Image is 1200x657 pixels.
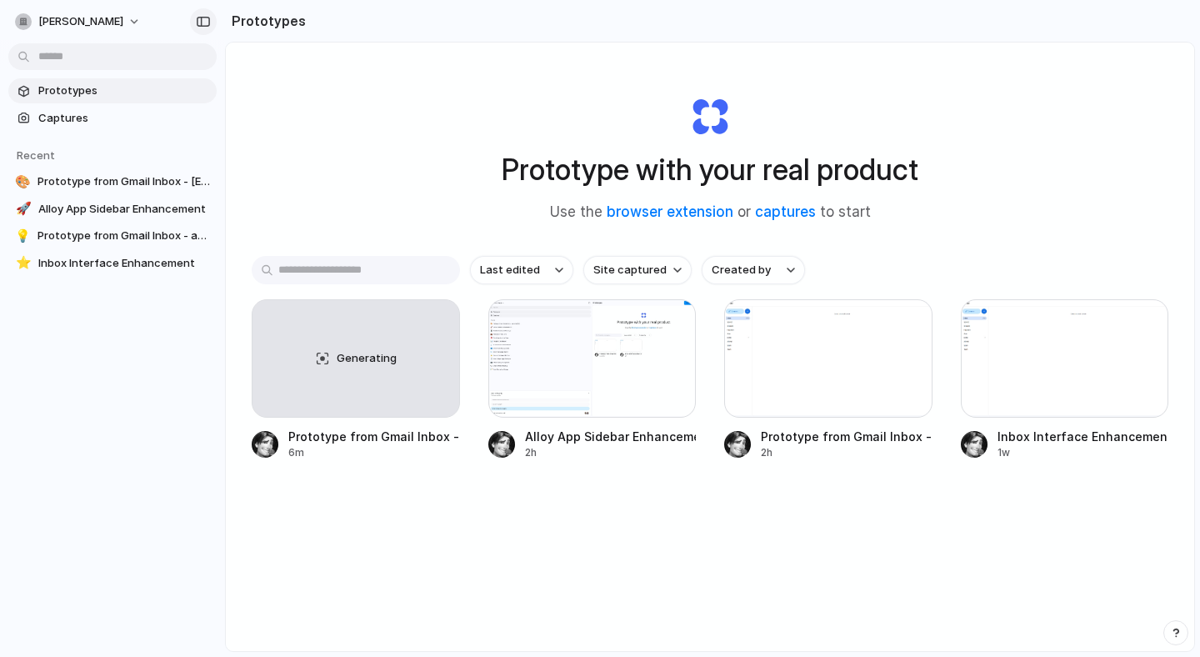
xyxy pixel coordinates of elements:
span: Recent [17,148,55,162]
div: ⭐ [15,255,32,272]
a: GeneratingPrototype from Gmail Inbox - [EMAIL_ADDRESS][DOMAIN_NAME]6m [252,299,460,460]
div: 2h [525,445,697,460]
button: Last edited [470,256,573,284]
a: 🎨Prototype from Gmail Inbox - [EMAIL_ADDRESS][DOMAIN_NAME] [8,169,217,194]
span: Site captured [593,262,667,278]
span: Prototypes [38,83,210,99]
div: 1w [997,445,1169,460]
div: Prototype from Gmail Inbox - [EMAIL_ADDRESS][DOMAIN_NAME] [288,428,460,445]
span: Last edited [480,262,540,278]
div: 💡 [15,228,31,244]
a: ⭐Inbox Interface Enhancement [8,251,217,276]
div: 🎨 [15,173,31,190]
a: Alloy App Sidebar EnhancementAlloy App Sidebar Enhancement2h [488,299,697,460]
a: Captures [8,106,217,131]
span: Use the or to start [550,202,871,223]
button: [PERSON_NAME] [8,8,149,35]
a: Inbox Interface EnhancementInbox Interface Enhancement1w [961,299,1169,460]
button: Site captured [583,256,692,284]
span: [PERSON_NAME] [38,13,123,30]
div: 🚀 [15,201,32,218]
a: 🚀Alloy App Sidebar Enhancement [8,197,217,222]
span: Generating [337,350,397,367]
a: Prototypes [8,78,217,103]
div: 2h [761,445,932,460]
a: Prototype from Gmail Inbox - arvindm1991Prototype from Gmail Inbox - arvindm19912h [724,299,932,460]
span: Inbox Interface Enhancement [38,255,210,272]
div: 6m [288,445,460,460]
h1: Prototype with your real product [502,148,918,192]
a: captures [755,203,816,220]
div: Alloy App Sidebar Enhancement [525,428,697,445]
button: Created by [702,256,805,284]
span: Alloy App Sidebar Enhancement [38,201,210,218]
div: Inbox Interface Enhancement [997,428,1169,445]
span: Prototype from Gmail Inbox - [EMAIL_ADDRESS][DOMAIN_NAME] [37,173,210,190]
span: Captures [38,110,210,127]
h2: Prototypes [225,11,306,31]
div: Prototype from Gmail Inbox - arvindm1991 [761,428,932,445]
span: Created by [712,262,771,278]
a: 💡Prototype from Gmail Inbox - arvindm1991 [8,223,217,248]
a: browser extension [607,203,733,220]
span: Prototype from Gmail Inbox - arvindm1991 [37,228,210,244]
